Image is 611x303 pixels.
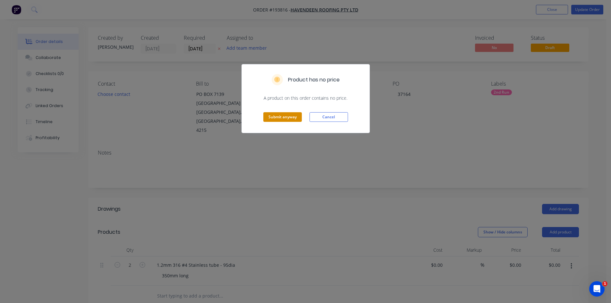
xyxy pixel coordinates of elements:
h5: Product has no price [288,76,340,84]
span: A product on this order contains no price. [250,95,362,101]
button: Submit anyway [263,112,302,122]
iframe: Intercom live chat [589,281,605,297]
button: Cancel [310,112,348,122]
span: 1 [602,281,607,286]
